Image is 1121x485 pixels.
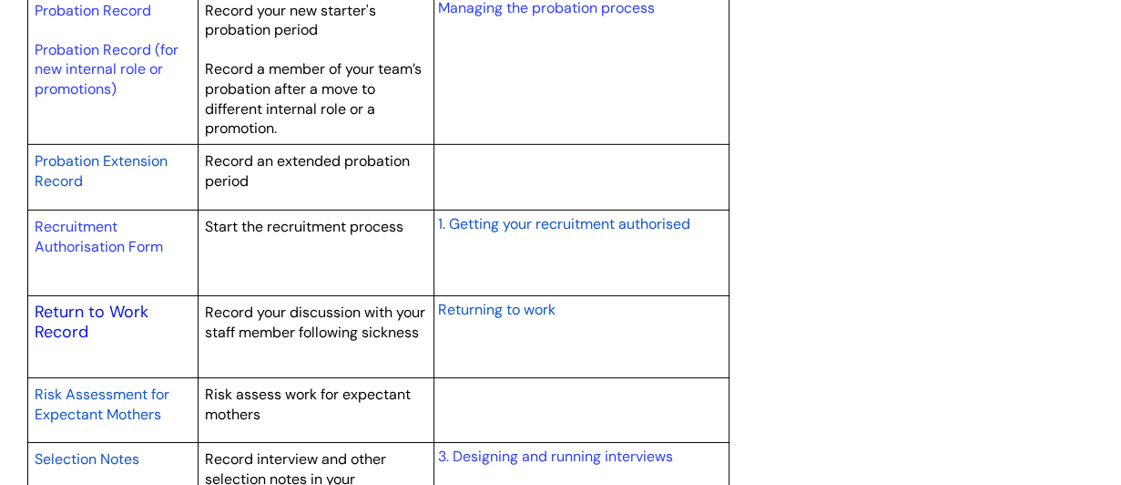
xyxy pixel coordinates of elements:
span: Risk assess work for expectant mothers [205,385,411,424]
a: Probation Record (for new internal role or promotions) [35,40,178,98]
span: Probation Extension Record [35,151,168,191]
span: Record your new starter's probation period [205,1,376,40]
a: Probation Extension Record [35,150,168,191]
span: Start the recruitment process [205,217,403,236]
a: 1. Getting your recruitment authorised [438,212,690,234]
a: Selection Notes [35,448,139,470]
span: Record an extended probation period [205,151,410,191]
a: Recruitment Authorisation Form [35,217,163,256]
span: Selection Notes [35,449,139,469]
a: Risk Assessment for Expectant Mothers [35,383,169,425]
a: Returning to work [438,298,555,320]
span: Returning to work [438,300,555,319]
a: 3. Designing and running interviews [438,447,673,466]
span: Risk Assessment for Expectant Mothers [35,385,169,424]
span: 1. Getting your recruitment authorised [438,214,690,233]
a: Probation Record [35,1,151,20]
a: Return to Work Record [35,301,148,343]
span: Record a member of your team’s probation after a move to different internal role or a promotion. [205,59,422,138]
span: Record your discussion with your staff member following sickness [205,303,425,342]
